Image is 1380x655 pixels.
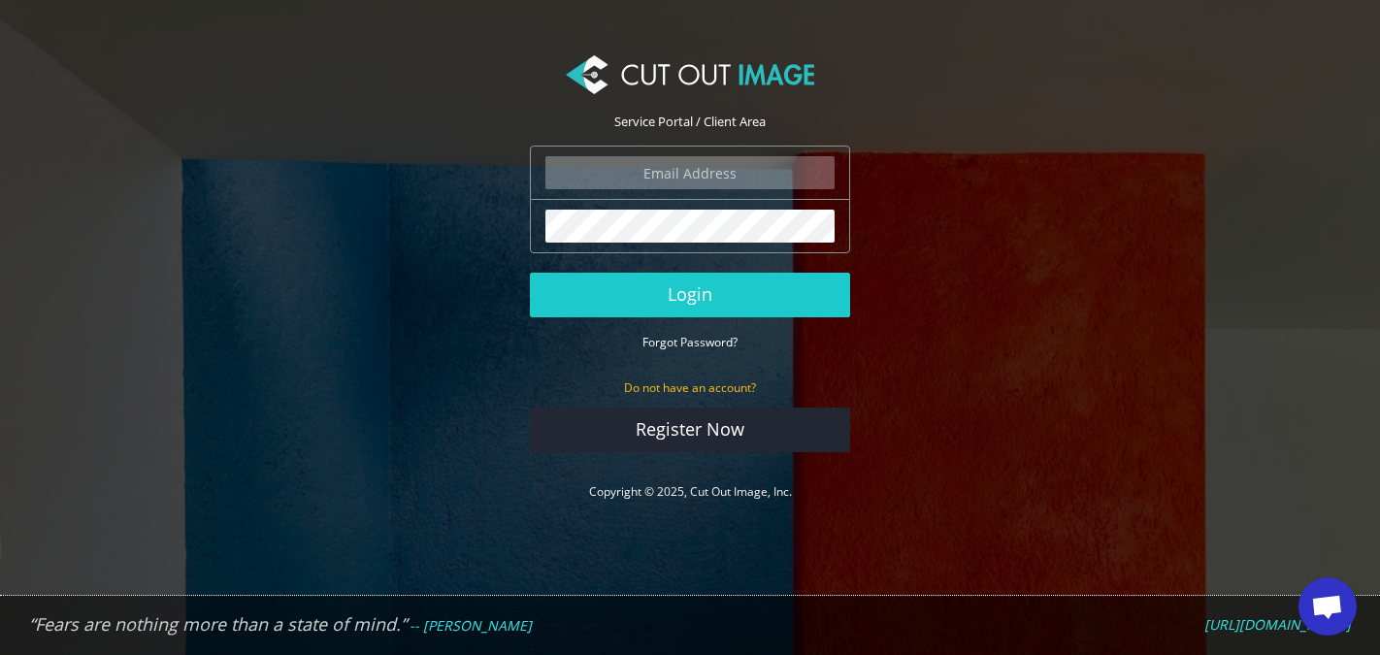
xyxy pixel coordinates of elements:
em: -- [PERSON_NAME] [410,616,532,635]
a: [URL][DOMAIN_NAME] [1204,616,1351,634]
a: Copyright © 2025, Cut Out Image, Inc. [589,483,792,500]
input: Email Address [545,156,835,189]
img: Cut Out Image [566,55,814,94]
button: Login [530,273,850,317]
a: Open chat [1298,577,1357,636]
a: Register Now [530,408,850,452]
small: Do not have an account? [624,379,756,396]
a: Forgot Password? [642,333,738,350]
small: Forgot Password? [642,334,738,350]
em: “Fears are nothing more than a state of mind.” [29,612,407,636]
span: Service Portal / Client Area [614,113,766,130]
em: [URL][DOMAIN_NAME] [1204,615,1351,634]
